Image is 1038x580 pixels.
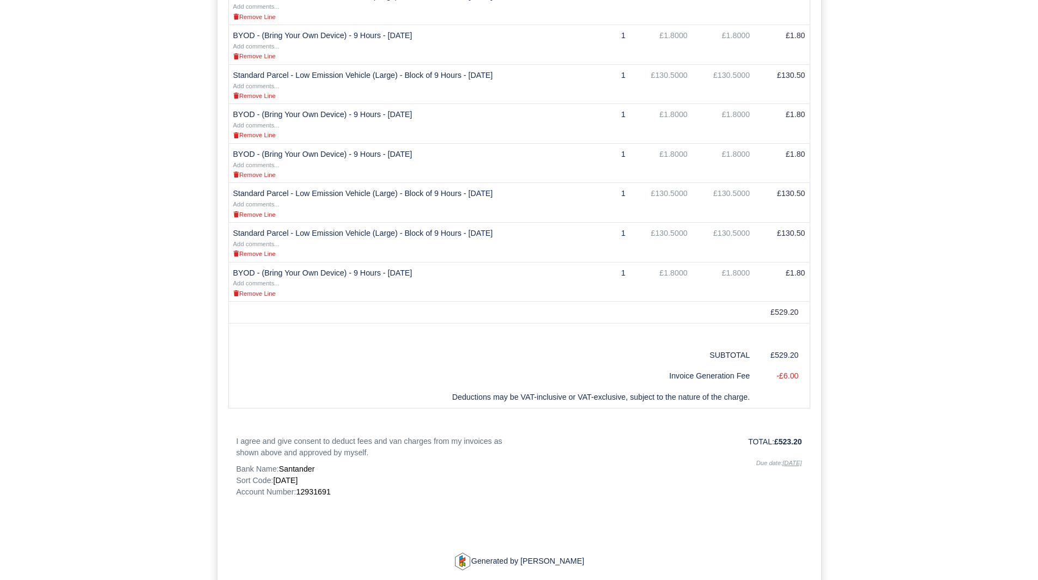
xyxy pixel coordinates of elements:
[754,183,810,223] td: £130.50
[570,222,630,262] td: 1
[233,130,276,139] a: Remove Line
[630,64,692,104] td: £130.5000
[233,2,280,10] a: Add comments...
[236,553,802,570] p: Generated by [PERSON_NAME]
[233,12,276,21] a: Remove Line
[233,120,280,129] a: Add comments...
[630,104,692,144] td: £1.8000
[233,43,280,50] small: Add comments...
[233,41,280,50] a: Add comments...
[228,387,754,408] td: Deductions may be VAT-inclusive or VAT-exclusive, subject to the nature of the charge.
[233,170,276,179] a: Remove Line
[754,64,810,104] td: £130.50
[233,53,276,59] small: Remove Line
[233,210,276,218] a: Remove Line
[236,486,511,498] p: Account Number:
[754,143,810,183] td: £1.80
[274,476,298,485] span: [DATE]
[754,104,810,144] td: £1.80
[233,290,276,297] small: Remove Line
[233,241,280,247] small: Add comments...
[570,64,630,104] td: 1
[692,345,754,366] td: SUBTOTAL
[233,51,276,60] a: Remove Line
[570,104,630,144] td: 1
[228,222,570,262] td: Standard Parcel - Low Emission Vehicle (Large) - Block of 9 Hours - [DATE]
[630,25,692,65] td: £1.8000
[228,104,570,144] td: BYOD - (Bring Your Own Device) - 9 Hours - [DATE]
[279,465,315,473] span: Santander
[692,222,754,262] td: £130.5000
[754,302,810,323] td: £529.20
[233,91,276,100] a: Remove Line
[233,83,280,89] small: Add comments...
[228,25,570,65] td: BYOD - (Bring Your Own Device) - 9 Hours - [DATE]
[233,239,280,248] a: Add comments...
[233,172,276,178] small: Remove Line
[228,183,570,223] td: Standard Parcel - Low Emission Vehicle (Large) - Block of 9 Hours - [DATE]
[233,81,280,90] a: Add comments...
[228,262,570,302] td: BYOD - (Bring Your Own Device) - 9 Hours - [DATE]
[754,25,810,65] td: £1.80
[233,160,280,169] a: Add comments...
[228,143,570,183] td: BYOD - (Bring Your Own Device) - 9 Hours - [DATE]
[233,278,280,287] a: Add comments...
[756,460,802,466] i: Due date:
[296,487,330,496] span: 12931691
[570,143,630,183] td: 1
[236,436,511,459] p: I agree and give consent to deduct fees and van charges from my invoices as shown above and appro...
[236,475,511,486] p: Sort Code:
[228,64,570,104] td: Standard Parcel - Low Emission Vehicle (Large) - Block of 9 Hours - [DATE]
[233,251,276,257] small: Remove Line
[233,3,280,10] small: Add comments...
[570,262,630,302] td: 1
[233,162,280,168] small: Add comments...
[692,25,754,65] td: £1.8000
[570,183,630,223] td: 1
[692,143,754,183] td: £1.8000
[236,463,511,475] p: Bank Name:
[233,289,276,297] a: Remove Line
[233,201,280,207] small: Add comments...
[754,345,810,366] td: £529.20
[754,365,810,387] td: -£6.00
[233,280,280,286] small: Add comments...
[527,436,802,448] p: TOTAL:
[754,222,810,262] td: £130.50
[228,365,754,387] td: Invoice Generation Fee
[630,183,692,223] td: £130.5000
[233,14,276,20] small: Remove Line
[233,211,276,218] small: Remove Line
[984,528,1038,580] iframe: Chat Widget
[233,122,280,129] small: Add comments...
[233,93,276,99] small: Remove Line
[692,104,754,144] td: £1.8000
[782,460,802,466] u: [DATE]
[692,183,754,223] td: £130.5000
[754,262,810,302] td: £1.80
[233,132,276,138] small: Remove Line
[774,437,802,446] strong: £523.20
[692,262,754,302] td: £1.8000
[233,199,280,208] a: Add comments...
[630,143,692,183] td: £1.8000
[630,262,692,302] td: £1.8000
[630,222,692,262] td: £130.5000
[570,25,630,65] td: 1
[233,249,276,258] a: Remove Line
[692,64,754,104] td: £130.5000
